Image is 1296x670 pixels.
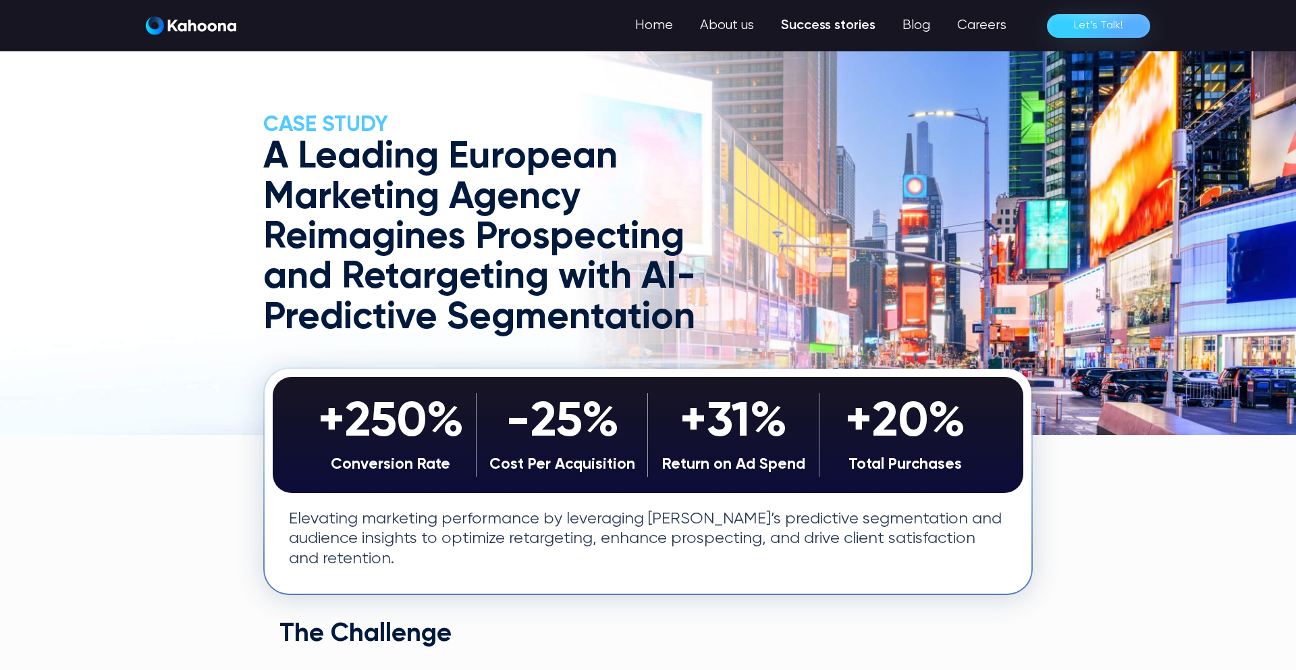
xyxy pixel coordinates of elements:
div: -25% [483,393,641,453]
div: Return on Ad Spend [655,453,812,477]
div: Cost Per Acquisition [483,453,641,477]
a: Blog [889,12,944,39]
div: Total Purchases [826,453,984,477]
div: +31% [655,393,812,453]
h1: A Leading European Marketing Agency Reimagines Prospecting and Retargeting with AI-Predictive Seg... [263,138,738,338]
a: About us [686,12,767,39]
div: +20% [826,393,984,453]
a: Success stories [767,12,889,39]
a: Careers [944,12,1020,39]
p: Elevating marketing performance by leveraging [PERSON_NAME]’s predictive segmentation and audienc... [289,509,1007,569]
a: Let’s Talk! [1047,14,1150,38]
a: Home [622,12,686,39]
h2: The Challenge [279,619,1017,650]
div: Let’s Talk! [1074,15,1123,36]
h2: CASE Study [263,112,738,138]
div: +250% [312,393,469,453]
a: home [146,16,236,36]
img: Kahoona logo white [146,16,236,35]
div: Conversion Rate [312,453,469,477]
